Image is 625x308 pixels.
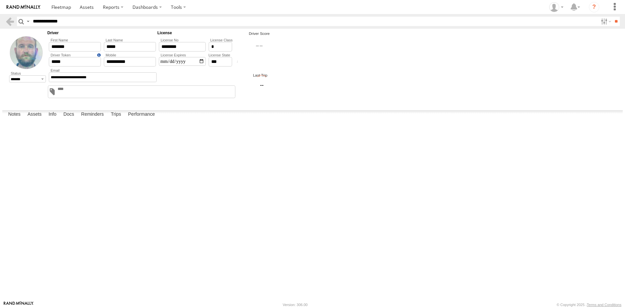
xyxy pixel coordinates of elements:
a: Visit our Website [4,301,34,308]
div: Version: 306.00 [283,303,308,307]
label: Notes [5,110,24,119]
label: Info [45,110,60,119]
label: Trips [107,110,124,119]
a: Back to previous Page [5,17,15,26]
div: © Copyright 2025 - [557,303,621,307]
label: Reminders [78,110,107,119]
label: Driver ID is a unique identifier of your choosing, e.g. Employee No., Licence Number [49,53,101,57]
a: Terms and Conditions [587,303,621,307]
label: Performance [125,110,158,119]
img: rand-logo.svg [7,5,40,9]
label: Assets [24,110,45,119]
h5: License [158,31,234,35]
label: Search Filter Options [598,17,612,26]
div: Tye Clark [547,2,566,12]
span: -- [240,81,284,89]
div: Average score based on the driver's last 7 days trips / Max score during the same period. [235,60,245,65]
i: ? [589,2,599,12]
h5: Driver [48,31,158,35]
label: Search Query [25,17,31,26]
label: Docs [60,110,77,119]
